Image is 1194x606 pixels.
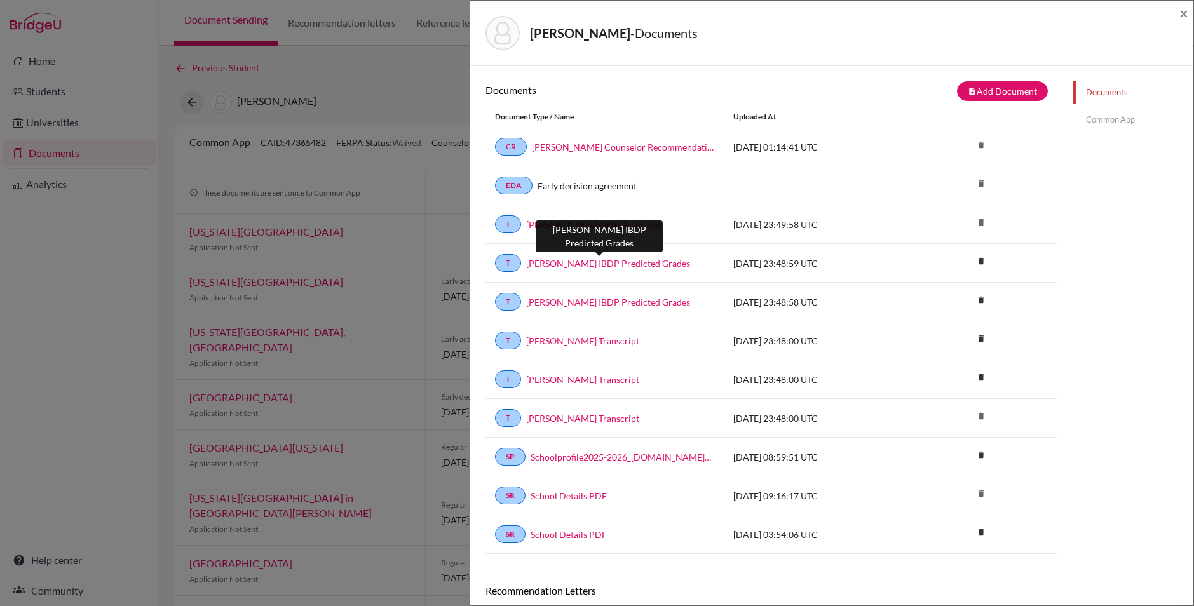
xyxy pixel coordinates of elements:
[495,215,521,233] a: T
[495,177,533,194] a: EDA
[724,140,914,154] div: [DATE] 01:14:41 UTC
[957,81,1048,101] button: note_addAdd Document
[526,257,690,270] a: [PERSON_NAME] IBDP Predicted Grades
[724,412,914,425] div: [DATE] 23:48:00 UTC
[724,295,914,309] div: [DATE] 23:48:58 UTC
[526,334,639,347] a: [PERSON_NAME] Transcript
[724,373,914,386] div: [DATE] 23:48:00 UTC
[724,334,914,347] div: [DATE] 23:48:00 UTC
[972,213,991,232] i: delete
[538,179,637,192] a: Early decision agreement
[972,135,991,154] i: delete
[495,293,521,311] a: T
[972,253,991,271] a: delete
[968,87,977,96] i: note_add
[536,220,663,252] div: [PERSON_NAME] IBDP Predicted Grades
[531,450,714,464] a: Schoolprofile2025-2026_[DOMAIN_NAME]_wide
[1073,109,1193,131] a: Common App
[1179,6,1188,21] button: Close
[724,489,914,502] div: [DATE] 09:16:17 UTC
[972,447,991,464] a: delete
[526,295,690,309] a: [PERSON_NAME] IBDP Predicted Grades
[972,523,991,542] i: delete
[495,409,521,427] a: T
[495,487,526,504] a: SR
[526,373,639,386] a: [PERSON_NAME] Transcript
[495,370,521,388] a: T
[495,254,521,272] a: T
[972,252,991,271] i: delete
[972,370,991,387] a: delete
[495,525,526,543] a: SR
[724,450,914,464] div: [DATE] 08:59:51 UTC
[972,368,991,387] i: delete
[485,584,1057,596] h6: Recommendation Letters
[532,140,714,154] a: [PERSON_NAME] Counselor Recommendation
[972,445,991,464] i: delete
[972,174,991,193] i: delete
[495,332,521,349] a: T
[1073,81,1193,104] a: Documents
[972,290,991,309] i: delete
[724,111,914,123] div: Uploaded at
[630,25,698,41] span: - Documents
[972,329,991,348] i: delete
[724,528,914,541] div: [DATE] 03:54:06 UTC
[495,138,527,156] a: CR
[972,484,991,503] i: delete
[485,111,724,123] div: Document Type / Name
[972,331,991,348] a: delete
[526,218,660,231] a: [PERSON_NAME] IBDP Predicted
[724,218,914,231] div: [DATE] 23:49:58 UTC
[972,525,991,542] a: delete
[495,448,526,466] a: SP
[530,25,630,41] strong: [PERSON_NAME]
[526,412,639,425] a: [PERSON_NAME] Transcript
[531,489,607,502] a: School Details PDF
[972,407,991,426] i: delete
[531,528,607,541] a: School Details PDF
[972,292,991,309] a: delete
[485,84,771,96] h6: Documents
[1179,4,1188,22] span: ×
[724,257,914,270] div: [DATE] 23:48:59 UTC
